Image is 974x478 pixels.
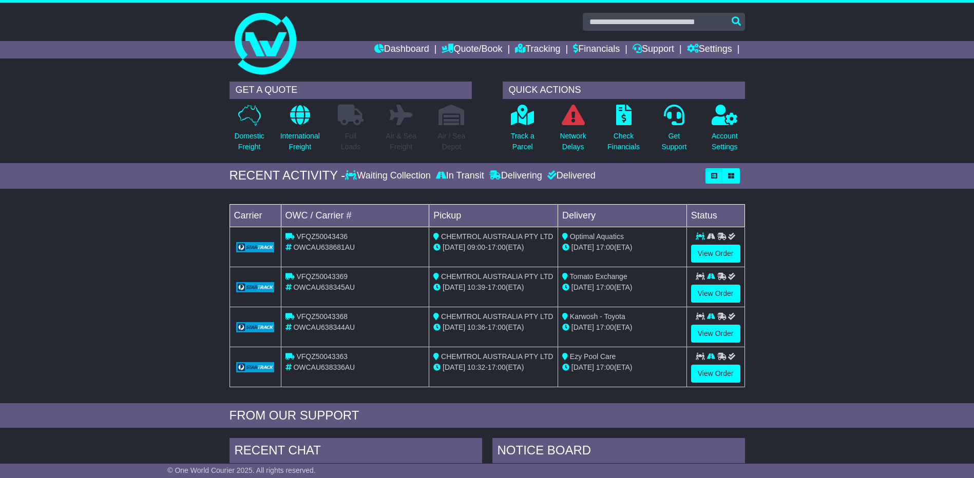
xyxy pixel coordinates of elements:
[441,272,553,281] span: CHEMTROL AUSTRALIA PTY LTD
[441,312,553,321] span: CHEMTROL AUSTRALIA PTY LTD
[607,104,640,158] a: CheckFinancials
[296,232,348,241] span: VFQZ50043436
[570,232,624,241] span: Optimal Aquatics
[562,282,682,293] div: (ETA)
[345,170,433,182] div: Waiting Collection
[236,242,275,252] img: GetCarrierServiceLogo
[571,323,594,331] span: [DATE]
[711,104,738,158] a: AccountSettings
[488,283,506,291] span: 17:00
[607,131,640,152] p: Check Financials
[488,363,506,371] span: 17:00
[562,242,682,253] div: (ETA)
[633,41,674,58] a: Support
[234,104,264,158] a: DomesticFreight
[293,283,355,291] span: OWCAU638345AU
[467,363,485,371] span: 10:32
[442,41,502,58] a: Quote/Book
[571,243,594,251] span: [DATE]
[545,170,596,182] div: Delivered
[296,352,348,361] span: VFQZ50043363
[571,283,594,291] span: [DATE]
[691,365,740,383] a: View Order
[433,362,553,373] div: - (ETA)
[515,41,560,58] a: Tracking
[503,82,745,99] div: QUICK ACTIONS
[691,325,740,343] a: View Order
[386,131,416,152] p: Air & Sea Freight
[487,170,545,182] div: Delivering
[661,104,687,158] a: GetSupport
[511,131,534,152] p: Track a Parcel
[596,243,614,251] span: 17:00
[167,466,316,474] span: © One World Courier 2025. All rights reserved.
[562,362,682,373] div: (ETA)
[686,204,744,227] td: Status
[596,323,614,331] span: 17:00
[570,312,625,321] span: Karwosh - Toyota
[443,323,465,331] span: [DATE]
[236,282,275,292] img: GetCarrierServiceLogo
[338,131,364,152] p: Full Loads
[570,352,616,361] span: Ezy Pool Care
[230,82,472,99] div: GET A QUOTE
[293,323,355,331] span: OWCAU638344AU
[429,204,558,227] td: Pickup
[570,272,627,281] span: Tomato Exchange
[510,104,535,158] a: Track aParcel
[293,243,355,251] span: OWCAU638681AU
[230,438,482,466] div: RECENT CHAT
[492,438,745,466] div: NOTICE BOARD
[281,204,429,227] td: OWC / Carrier #
[433,322,553,333] div: - (ETA)
[280,131,320,152] p: International Freight
[558,204,686,227] td: Delivery
[230,204,281,227] td: Carrier
[488,323,506,331] span: 17:00
[280,104,320,158] a: InternationalFreight
[687,41,732,58] a: Settings
[374,41,429,58] a: Dashboard
[433,282,553,293] div: - (ETA)
[712,131,738,152] p: Account Settings
[571,363,594,371] span: [DATE]
[230,168,346,183] div: RECENT ACTIVITY -
[443,363,465,371] span: [DATE]
[296,312,348,321] span: VFQZ50043368
[467,243,485,251] span: 09:00
[234,131,264,152] p: Domestic Freight
[573,41,620,58] a: Financials
[443,283,465,291] span: [DATE]
[661,131,686,152] p: Get Support
[293,363,355,371] span: OWCAU638336AU
[443,243,465,251] span: [DATE]
[467,323,485,331] span: 10:36
[559,104,586,158] a: NetworkDelays
[691,245,740,263] a: View Order
[562,322,682,333] div: (ETA)
[488,243,506,251] span: 17:00
[441,232,553,241] span: CHEMTROL AUSTRALIA PTY LTD
[230,408,745,423] div: FROM OUR SUPPORT
[433,170,487,182] div: In Transit
[296,272,348,281] span: VFQZ50043369
[596,283,614,291] span: 17:00
[596,363,614,371] span: 17:00
[691,285,740,303] a: View Order
[236,322,275,332] img: GetCarrierServiceLogo
[560,131,586,152] p: Network Delays
[433,242,553,253] div: - (ETA)
[438,131,466,152] p: Air / Sea Depot
[467,283,485,291] span: 10:39
[236,362,275,372] img: GetCarrierServiceLogo
[441,352,553,361] span: CHEMTROL AUSTRALIA PTY LTD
